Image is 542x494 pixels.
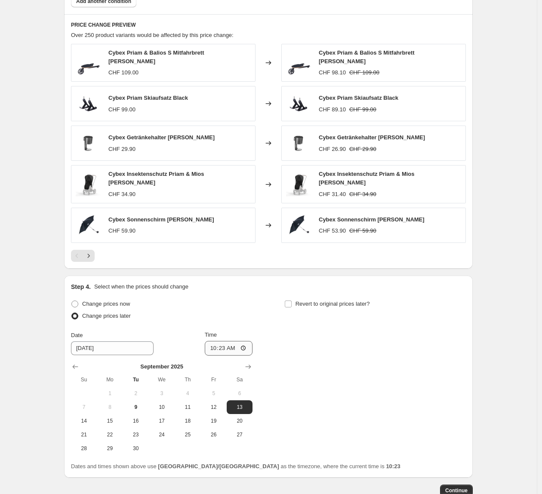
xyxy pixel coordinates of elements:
[126,417,145,424] span: 16
[97,414,123,428] button: Monday September 15 2025
[97,387,123,400] button: Monday September 1 2025
[100,376,119,383] span: Mo
[230,390,249,397] span: 6
[319,68,346,77] div: CHF 98.10
[204,417,223,424] span: 19
[108,216,214,223] span: Cybex Sonnenschirm [PERSON_NAME]
[230,404,249,411] span: 13
[319,145,346,153] div: CHF 26.90
[126,404,145,411] span: 9
[227,428,253,442] button: Saturday September 27 2025
[108,171,204,186] span: Cybex Insektenschutz Priam & Mios [PERSON_NAME]
[123,373,149,387] th: Tuesday
[123,428,149,442] button: Tuesday September 23 2025
[204,376,223,383] span: Fr
[178,417,197,424] span: 18
[152,431,171,438] span: 24
[74,417,93,424] span: 14
[201,387,227,400] button: Friday September 5 2025
[152,404,171,411] span: 10
[230,376,249,383] span: Sa
[178,431,197,438] span: 25
[152,376,171,383] span: We
[349,68,379,77] strike: CHF 109.00
[97,442,123,455] button: Monday September 29 2025
[149,387,175,400] button: Wednesday September 3 2025
[286,130,312,156] img: Cybex-Flaschenhalter-Schwarz_80x.png
[319,134,425,141] span: Cybex Getränkehalter [PERSON_NAME]
[126,390,145,397] span: 2
[152,390,171,397] span: 3
[201,373,227,387] th: Friday
[100,390,119,397] span: 1
[286,212,312,238] img: Cybex-Sonnenschirm-Schwarz_80x.png
[123,414,149,428] button: Tuesday September 16 2025
[201,400,227,414] button: Friday September 12 2025
[152,417,171,424] span: 17
[100,431,119,438] span: 22
[175,373,200,387] th: Thursday
[319,95,398,101] span: Cybex Priam Skiaufsatz Black
[108,105,135,114] div: CHF 99.00
[82,313,131,319] span: Change prices later
[286,172,312,197] img: Cybex-Insektennetz-Lux-Seats-03_80x.png
[227,414,253,428] button: Saturday September 20 2025
[201,414,227,428] button: Friday September 19 2025
[445,487,468,494] span: Continue
[71,332,83,338] span: Date
[205,331,217,338] span: Time
[71,428,97,442] button: Sunday September 21 2025
[82,301,130,307] span: Change prices now
[319,190,346,199] div: CHF 31.40
[227,373,253,387] th: Saturday
[71,414,97,428] button: Sunday September 14 2025
[108,134,215,141] span: Cybex Getränkehalter [PERSON_NAME]
[349,190,376,199] strike: CHF 34.90
[123,387,149,400] button: Tuesday September 2 2025
[97,428,123,442] button: Monday September 22 2025
[149,400,175,414] button: Wednesday September 10 2025
[76,212,102,238] img: Cybex-Sonnenschirm-Schwarz_80x.png
[149,373,175,387] th: Wednesday
[74,445,93,452] span: 28
[319,227,346,235] div: CHF 53.90
[296,301,370,307] span: Revert to original prices later?
[175,400,200,414] button: Thursday September 11 2025
[76,91,102,117] img: Skiaufsatz_80x.jpg
[76,130,102,156] img: Cybex-Flaschenhalter-Schwarz_80x.png
[349,227,376,235] strike: CHF 59.90
[227,387,253,400] button: Saturday September 6 2025
[242,361,254,373] button: Show next month, October 2025
[83,250,95,262] button: Next
[94,282,188,291] p: Select when the prices should change
[71,282,91,291] h2: Step 4.
[201,428,227,442] button: Friday September 26 2025
[74,431,93,438] span: 21
[100,445,119,452] span: 29
[178,390,197,397] span: 4
[76,172,102,197] img: Cybex-Insektennetz-Lux-Seats-03_80x.png
[71,373,97,387] th: Sunday
[71,400,97,414] button: Sunday September 7 2025
[126,431,145,438] span: 23
[227,400,253,414] button: Saturday September 13 2025
[126,445,145,452] span: 30
[108,227,135,235] div: CHF 59.90
[319,49,415,64] span: Cybex Priam & Balios S Mitfahrbrett [PERSON_NAME]
[74,376,93,383] span: Su
[108,190,135,199] div: CHF 34.90
[71,341,154,355] input: 9/9/2025
[71,21,466,28] h6: PRICE CHANGE PREVIEW
[71,32,234,38] span: Over 250 product variants would be affected by this price change:
[126,376,145,383] span: Tu
[108,68,139,77] div: CHF 109.00
[319,105,346,114] div: CHF 89.10
[108,95,188,101] span: Cybex Priam Skiaufsatz Black
[123,400,149,414] button: Today Tuesday September 9 2025
[100,417,119,424] span: 15
[286,91,312,117] img: Skiaufsatz_80x.jpg
[97,373,123,387] th: Monday
[71,463,400,469] span: Dates and times shown above use as the timezone, where the current time is
[71,250,95,262] nav: Pagination
[319,216,425,223] span: Cybex Sonnenschirm [PERSON_NAME]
